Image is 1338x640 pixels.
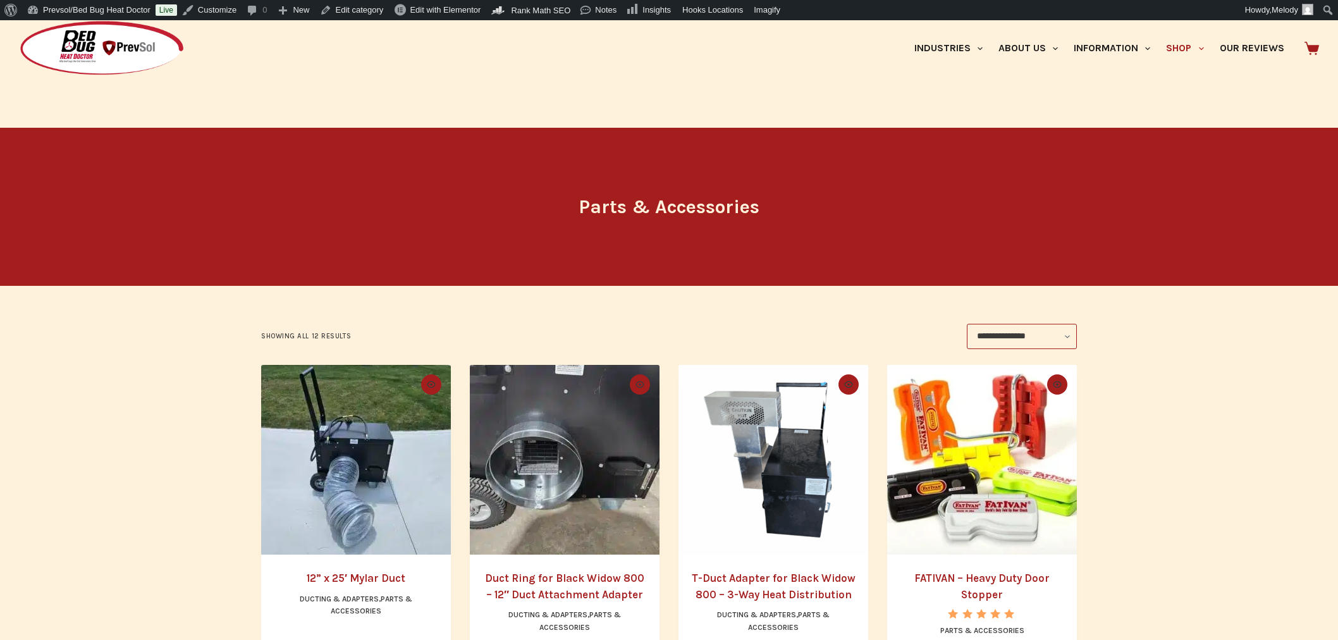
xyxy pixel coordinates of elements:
[156,4,177,16] a: Live
[692,572,856,601] a: T-Duct Adapter for Black Widow 800 – 3-Way Heat Distribution
[887,365,1077,555] picture: SIX_SR._COLORS_1024x1024
[300,594,379,603] a: Ducting & Adapters
[967,324,1077,349] select: Shop order
[1272,5,1298,15] span: Melody
[19,20,185,77] img: Prevsol/Bed Bug Heat Doctor
[261,331,351,342] p: Showing all 12 results
[485,572,644,601] a: Duct Ring for Black Widow 800 – 12″ Duct Attachment Adapter
[539,610,621,632] a: Parts & Accessories
[940,626,1024,635] a: Parts & Accessories
[1212,20,1292,77] a: Our Reviews
[410,5,481,15] span: Edit with Elementor
[511,6,570,15] span: Rank Math SEO
[470,365,660,555] a: Duct Ring for Black Widow 800 – 12" Duct Attachment Adapter
[432,193,906,221] h1: Parts & Accessories
[482,609,647,634] li: ,
[691,609,856,634] li: ,
[1066,20,1158,77] a: Information
[748,610,830,632] a: Parts & Accessories
[508,610,587,619] a: Ducting & Adapters
[307,572,405,584] a: 12” x 25′ Mylar Duct
[261,365,451,555] picture: 20250617_135624
[630,374,650,395] button: Quick view toggle
[261,365,451,555] a: 12” x 25' Mylar Duct
[717,610,796,619] a: Ducting & Adapters
[906,20,990,77] a: Industries
[1047,374,1067,395] button: Quick view toggle
[421,374,441,395] button: Quick view toggle
[906,20,1292,77] nav: Primary
[838,374,859,395] button: Quick view toggle
[274,593,438,618] li: ,
[914,572,1050,601] a: FATIVAN – Heavy Duty Door Stopper
[261,365,451,555] img: Mylar ducting attached to the Black Widow 800 Propane Heater using the duct ring
[887,365,1077,555] img: FATIVAN - Heavy Duty Door Stopper
[678,365,868,555] a: T-Duct Adapter for Black Widow 800 – 3-Way Heat Distribution
[948,609,1016,618] div: Rated 5.00 out of 5
[990,20,1065,77] a: About Us
[1158,20,1212,77] a: Shop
